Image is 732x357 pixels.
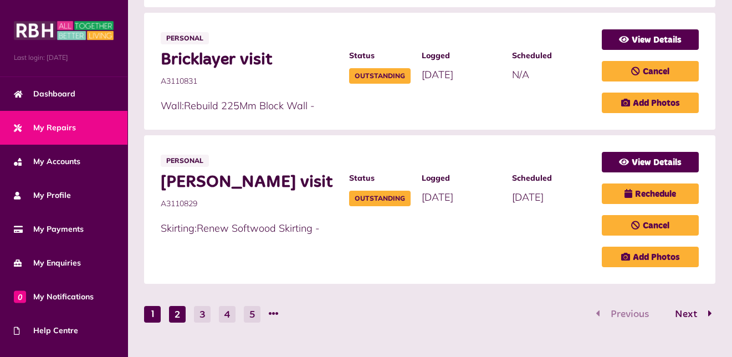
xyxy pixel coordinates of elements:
[161,155,209,167] span: Personal
[161,221,591,236] p: Skirting:Renew Softwood Skirting -
[512,172,591,184] span: Scheduled
[422,68,453,81] span: [DATE]
[602,247,699,267] a: Add Photos
[161,98,591,113] p: Wall:Rebuild 225Mm Block Wall -
[14,19,114,42] img: MyRBH
[512,50,591,62] span: Scheduled
[14,290,26,303] span: 0
[14,190,71,201] span: My Profile
[161,198,338,210] span: A3110829
[602,215,699,236] a: Cancel
[422,172,500,184] span: Logged
[422,191,453,203] span: [DATE]
[161,172,338,192] span: [PERSON_NAME] visit
[349,68,411,84] span: Outstanding
[14,291,94,303] span: My Notifications
[161,32,209,44] span: Personal
[14,223,84,235] span: My Payments
[161,75,338,87] span: A3110831
[14,53,114,63] span: Last login: [DATE]
[602,61,699,81] a: Cancel
[667,309,705,319] span: Next
[219,306,236,323] button: Go to page 4
[349,191,411,206] span: Outstanding
[602,29,699,50] a: View Details
[602,152,699,172] a: View Details
[512,68,529,81] span: N/A
[663,307,715,323] button: Go to page 2
[349,50,411,62] span: Status
[161,50,338,70] span: Bricklayer visit
[349,172,411,184] span: Status
[169,306,186,323] button: Go to page 2
[14,88,75,100] span: Dashboard
[244,306,260,323] button: Go to page 5
[14,325,78,336] span: Help Centre
[194,306,211,323] button: Go to page 3
[602,183,699,204] a: Rechedule
[602,93,699,113] a: Add Photos
[14,122,76,134] span: My Repairs
[14,257,81,269] span: My Enquiries
[14,156,80,167] span: My Accounts
[512,191,544,203] span: [DATE]
[422,50,500,62] span: Logged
